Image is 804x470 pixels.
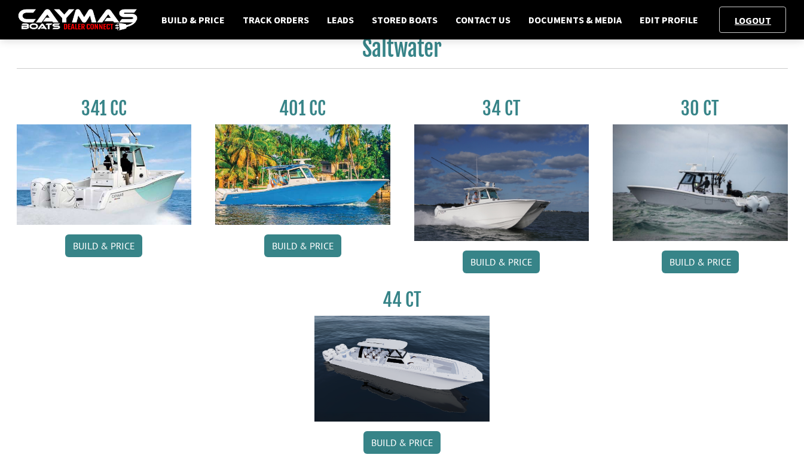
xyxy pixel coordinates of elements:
[321,12,360,28] a: Leads
[613,97,788,120] h3: 30 CT
[65,234,142,257] a: Build & Price
[522,12,628,28] a: Documents & Media
[237,12,315,28] a: Track Orders
[366,12,444,28] a: Stored Boats
[314,289,490,311] h3: 44 CT
[215,124,390,225] img: 401CC_thumb.pg.jpg
[634,12,704,28] a: Edit Profile
[17,97,192,120] h3: 341 CC
[729,14,777,26] a: Logout
[662,251,739,273] a: Build & Price
[414,124,589,241] img: Caymas_34_CT_pic_1.jpg
[414,97,589,120] h3: 34 CT
[17,35,788,69] h2: Saltwater
[463,251,540,273] a: Build & Price
[450,12,516,28] a: Contact Us
[17,124,192,225] img: 341CC-thumbjpg.jpg
[264,234,341,257] a: Build & Price
[613,124,788,241] img: 30_CT_photo_shoot_for_caymas_connect.jpg
[314,316,490,422] img: 44ct_background.png
[155,12,231,28] a: Build & Price
[215,97,390,120] h3: 401 CC
[18,9,137,31] img: caymas-dealer-connect-2ed40d3bc7270c1d8d7ffb4b79bf05adc795679939227970def78ec6f6c03838.gif
[363,431,441,454] a: Build & Price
